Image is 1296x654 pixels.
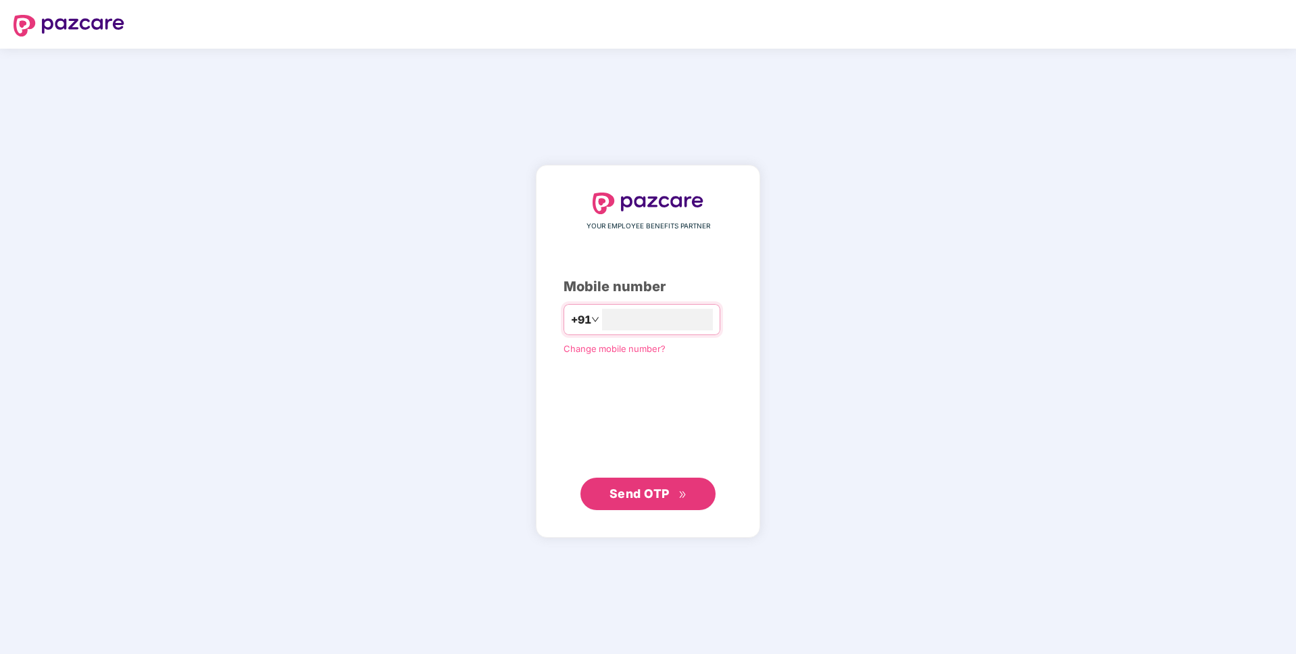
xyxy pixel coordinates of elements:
[14,15,124,36] img: logo
[564,276,732,297] div: Mobile number
[564,343,666,354] a: Change mobile number?
[678,490,687,499] span: double-right
[609,486,670,501] span: Send OTP
[580,478,716,510] button: Send OTPdouble-right
[591,316,599,324] span: down
[593,193,703,214] img: logo
[587,221,710,232] span: YOUR EMPLOYEE BENEFITS PARTNER
[571,311,591,328] span: +91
